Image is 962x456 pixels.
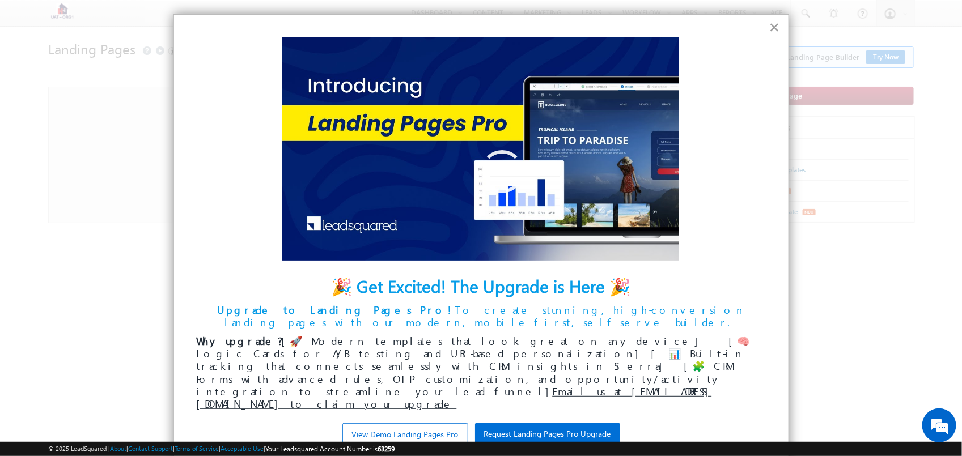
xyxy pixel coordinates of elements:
[128,445,173,452] a: Contact Support
[342,423,468,446] button: View Demo Landing Pages Pro
[48,444,395,454] span: © 2025 LeadSquared | | | | |
[197,384,712,411] u: Email us at [EMAIL_ADDRESS][DOMAIN_NAME] to claim your upgrade
[475,423,620,445] button: Request Landing Pages Pro Upgrade
[110,445,126,452] a: About
[769,18,780,36] button: Close
[265,445,395,453] span: Your Leadsquared Account Number is
[378,445,395,453] span: 63259
[224,302,754,329] span: To create stunning, high-conversion landing pages with our modern, mobile-first, self-serve builder.
[221,445,264,452] a: Acceptable Use
[197,334,759,398] span: [🚀 Modern templates that look great on any device] [🧠 Logic Cards for A/B testing and URL-based p...
[217,302,455,317] strong: Upgrade to Landing Pages Pro!
[197,334,282,348] strong: Why upgrade?
[175,445,219,452] a: Terms of Service
[197,274,766,298] p: 🎉 Get Excited! The Upgrade is Here 🎉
